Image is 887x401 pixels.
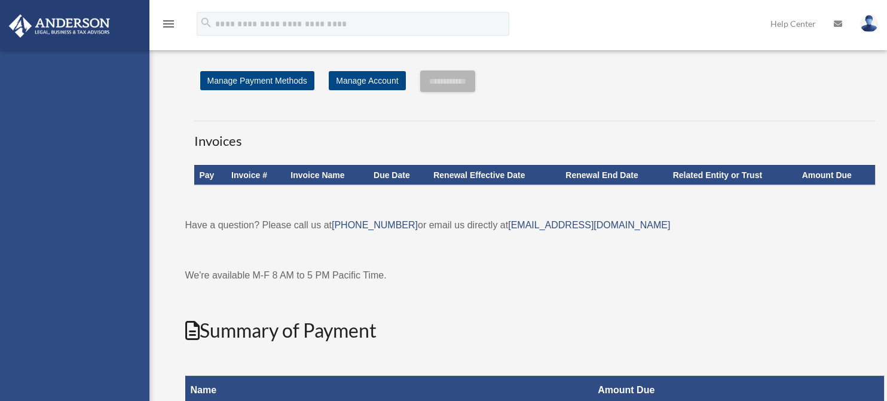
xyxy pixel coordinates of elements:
img: User Pic [860,15,878,32]
h3: Invoices [194,121,876,151]
a: [PHONE_NUMBER] [332,220,418,230]
a: [EMAIL_ADDRESS][DOMAIN_NAME] [508,220,670,230]
i: menu [161,17,176,31]
h2: Summary of Payment [185,317,885,344]
a: Manage Payment Methods [200,71,314,90]
th: Related Entity or Trust [668,165,797,185]
p: We're available M-F 8 AM to 5 PM Pacific Time. [185,267,885,284]
th: Renewal End Date [561,165,668,185]
a: menu [161,21,176,31]
th: Amount Due [797,165,875,185]
th: Invoice Name [286,165,369,185]
img: Anderson Advisors Platinum Portal [5,14,114,38]
th: Renewal Effective Date [429,165,561,185]
a: Manage Account [329,71,405,90]
th: Invoice # [227,165,286,185]
th: Pay [194,165,227,185]
i: search [200,16,213,29]
p: Have a question? Please call us at or email us directly at [185,217,885,234]
th: Due Date [369,165,429,185]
